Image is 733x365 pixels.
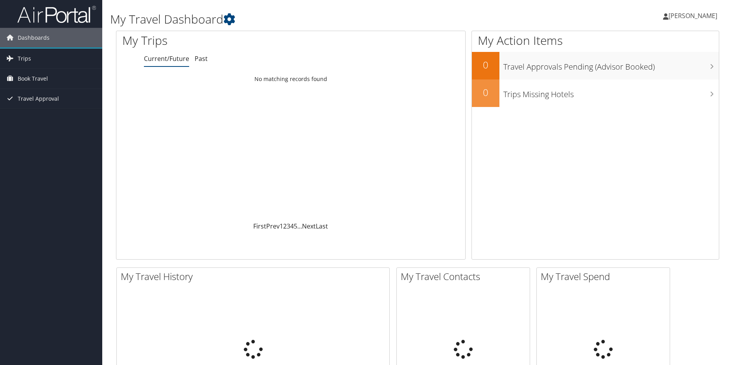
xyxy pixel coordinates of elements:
[472,79,719,107] a: 0Trips Missing Hotels
[195,54,208,63] a: Past
[290,222,294,230] a: 4
[253,222,266,230] a: First
[18,28,50,48] span: Dashboards
[121,270,389,283] h2: My Travel History
[266,222,280,230] a: Prev
[503,85,719,100] h3: Trips Missing Hotels
[144,54,189,63] a: Current/Future
[18,69,48,88] span: Book Travel
[302,222,316,230] a: Next
[110,11,520,28] h1: My Travel Dashboard
[472,52,719,79] a: 0Travel Approvals Pending (Advisor Booked)
[541,270,670,283] h2: My Travel Spend
[18,89,59,109] span: Travel Approval
[18,49,31,68] span: Trips
[280,222,283,230] a: 1
[472,32,719,49] h1: My Action Items
[17,5,96,24] img: airportal-logo.png
[116,72,465,86] td: No matching records found
[669,11,717,20] span: [PERSON_NAME]
[294,222,297,230] a: 5
[122,32,314,49] h1: My Trips
[287,222,290,230] a: 3
[316,222,328,230] a: Last
[503,57,719,72] h3: Travel Approvals Pending (Advisor Booked)
[297,222,302,230] span: …
[663,4,725,28] a: [PERSON_NAME]
[472,86,499,99] h2: 0
[472,58,499,72] h2: 0
[283,222,287,230] a: 2
[401,270,530,283] h2: My Travel Contacts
